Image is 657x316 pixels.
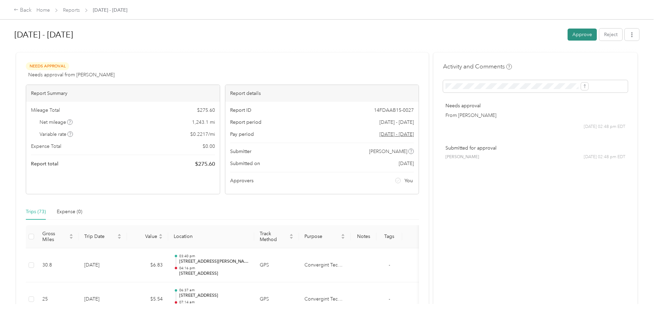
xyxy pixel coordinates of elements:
[374,107,414,114] span: 14FDAAB15-0027
[117,233,121,237] span: caret-up
[289,233,293,237] span: caret-up
[254,225,299,248] th: Track Method
[230,160,260,167] span: Submitted on
[584,154,625,160] span: [DATE] 02:48 pm EDT
[568,29,597,41] button: Approve
[230,148,251,155] span: Submitter
[31,143,61,150] span: Expense Total
[69,233,73,237] span: caret-up
[63,7,80,13] a: Reports
[37,248,79,283] td: 30.8
[26,208,46,216] div: Trips (73)
[405,177,413,184] span: You
[225,85,419,102] div: Report details
[57,208,82,216] div: Expense (0)
[197,107,215,114] span: $ 275.60
[127,225,168,248] th: Value
[36,7,50,13] a: Home
[379,119,414,126] span: [DATE] - [DATE]
[179,300,249,305] p: 07:14 am
[299,248,351,283] td: Convergint Technologies
[230,177,254,184] span: Approvers
[40,131,73,138] span: Variable rate
[230,107,251,114] span: Report ID
[351,225,376,248] th: Notes
[230,131,254,138] span: Pay period
[117,236,121,240] span: caret-down
[376,225,402,248] th: Tags
[299,225,351,248] th: Purpose
[584,124,625,130] span: [DATE] 02:48 pm EDT
[445,112,625,119] p: From [PERSON_NAME]
[14,26,563,43] h1: Sep 1 - 30, 2025
[341,233,345,237] span: caret-up
[26,62,69,70] span: Needs Approval
[179,259,249,265] p: [STREET_ADDRESS][PERSON_NAME]
[443,62,512,71] h4: Activity and Comments
[37,225,79,248] th: Gross Miles
[304,233,340,239] span: Purpose
[93,7,127,14] span: [DATE] - [DATE]
[389,296,390,302] span: -
[618,277,657,316] iframe: Everlance-gr Chat Button Frame
[230,119,261,126] span: Report period
[69,236,73,240] span: caret-down
[40,119,73,126] span: Net mileage
[42,231,68,242] span: Gross Miles
[289,236,293,240] span: caret-down
[445,102,625,109] p: Needs approval
[127,248,168,283] td: $6.83
[179,293,249,299] p: [STREET_ADDRESS]
[159,236,163,240] span: caret-down
[445,144,625,152] p: Submitted for approval
[192,119,215,126] span: 1,243.1 mi
[14,6,32,14] div: Back
[260,231,288,242] span: Track Method
[399,160,414,167] span: [DATE]
[254,248,299,283] td: GPS
[179,271,249,277] p: [STREET_ADDRESS]
[599,29,622,41] button: Reject
[79,225,127,248] th: Trip Date
[379,131,414,138] span: Go to pay period
[190,131,215,138] span: $ 0.2217 / mi
[179,288,249,293] p: 06:37 am
[389,262,390,268] span: -
[179,254,249,259] p: 03:40 pm
[369,148,407,155] span: [PERSON_NAME]
[132,233,157,239] span: Value
[203,143,215,150] span: $ 0.00
[159,233,163,237] span: caret-up
[179,266,249,271] p: 04:16 pm
[445,154,479,160] span: [PERSON_NAME]
[31,160,58,167] span: Report total
[79,248,127,283] td: [DATE]
[84,233,116,239] span: Trip Date
[28,71,115,78] span: Needs approval from [PERSON_NAME]
[168,225,254,248] th: Location
[195,160,215,168] span: $ 275.60
[341,236,345,240] span: caret-down
[26,85,220,102] div: Report Summary
[31,107,60,114] span: Mileage Total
